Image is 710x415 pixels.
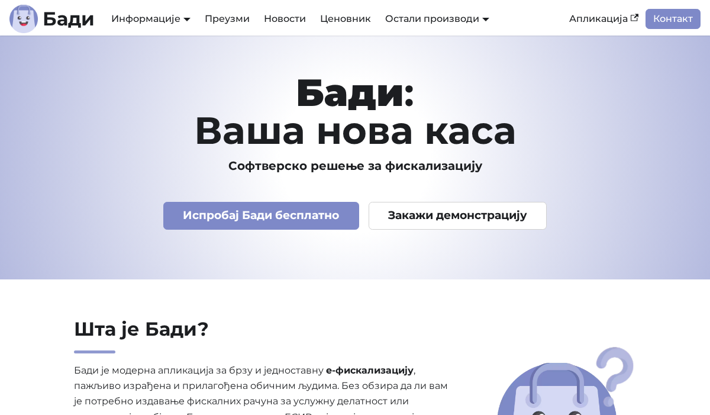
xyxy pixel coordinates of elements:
[296,69,404,115] strong: Бади
[326,365,414,376] strong: е-фискализацију
[163,202,359,230] a: Испробај Бади бесплатно
[27,73,683,149] h1: : Ваша нова каса
[43,9,95,28] b: Бади
[111,13,191,24] a: Информације
[198,9,257,29] a: Преузми
[9,5,95,33] a: ЛогоЛогоБади
[74,317,448,353] h2: Шта је Бади?
[646,9,701,29] a: Контакт
[562,9,646,29] a: Апликација
[313,9,378,29] a: Ценовник
[257,9,313,29] a: Новости
[27,159,683,173] h3: Софтверско решење за фискализацију
[369,202,547,230] a: Закажи демонстрацију
[9,5,38,33] img: Лого
[385,13,489,24] a: Остали производи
